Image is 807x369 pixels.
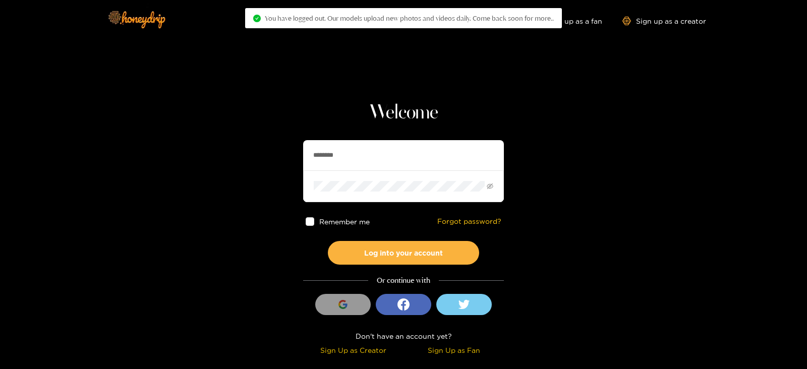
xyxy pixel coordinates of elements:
div: Or continue with [303,275,504,286]
a: Sign up as a creator [622,17,706,25]
div: Sign Up as Fan [406,344,501,356]
span: check-circle [253,15,261,22]
div: Don't have an account yet? [303,330,504,342]
button: Log into your account [328,241,479,265]
span: You have logged out. Our models upload new photos and videos daily. Come back soon for more.. [265,14,554,22]
span: Remember me [319,218,370,225]
span: eye-invisible [487,183,493,190]
a: Sign up as a fan [533,17,602,25]
div: Sign Up as Creator [306,344,401,356]
h1: Welcome [303,101,504,125]
a: Forgot password? [437,217,501,226]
